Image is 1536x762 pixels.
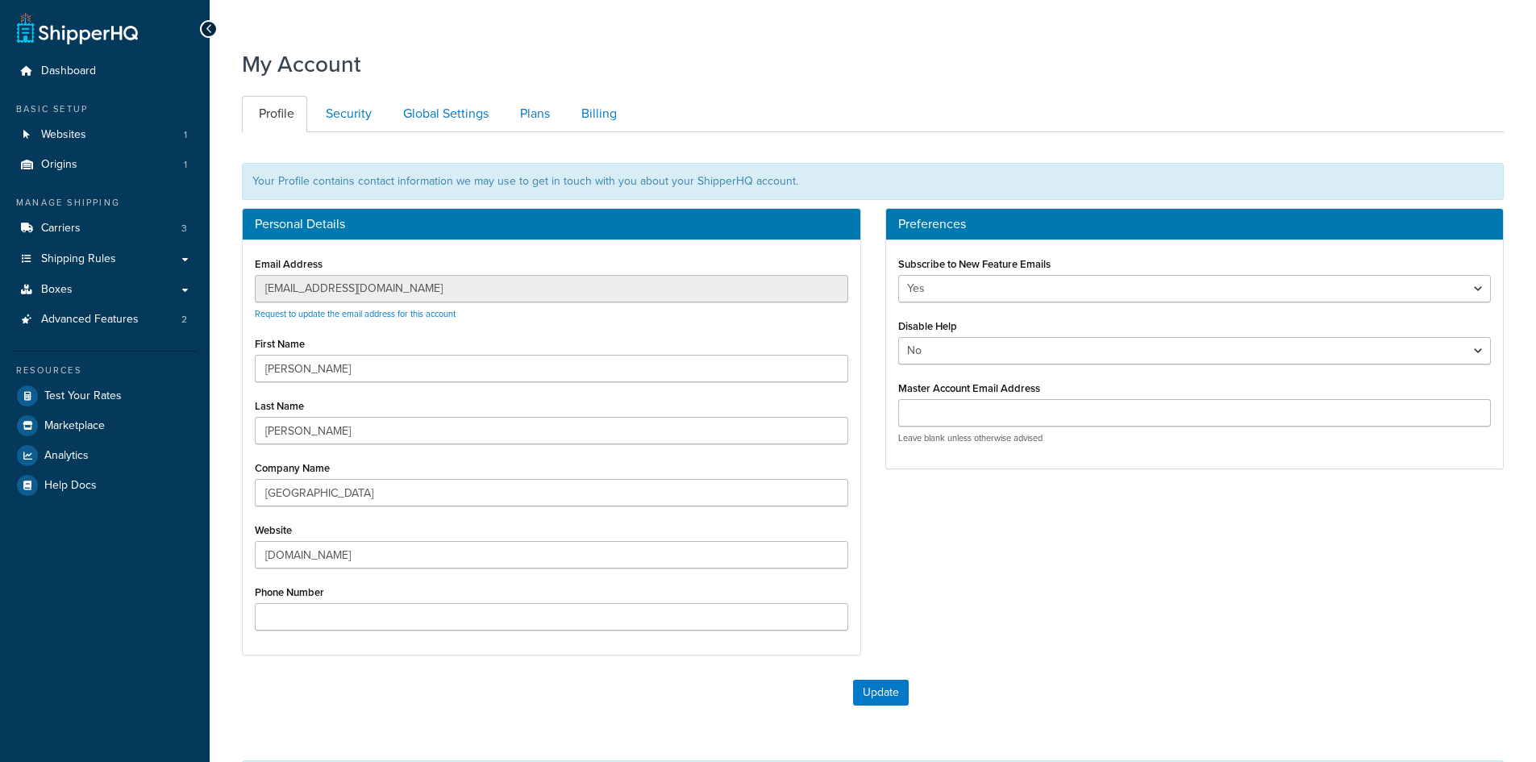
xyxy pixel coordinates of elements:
[564,96,630,132] a: Billing
[12,244,198,274] a: Shipping Rules
[184,128,187,142] span: 1
[12,120,198,150] a: Websites 1
[12,305,198,335] li: Advanced Features
[255,258,323,270] label: Email Address
[41,158,77,172] span: Origins
[503,96,563,132] a: Plans
[898,382,1040,394] label: Master Account Email Address
[41,313,139,327] span: Advanced Features
[12,411,198,440] a: Marketplace
[12,214,198,244] li: Carriers
[242,48,361,80] h1: My Account
[44,419,105,433] span: Marketplace
[12,150,198,180] li: Origins
[12,120,198,150] li: Websites
[898,258,1051,270] label: Subscribe to New Feature Emails
[12,196,198,210] div: Manage Shipping
[242,96,307,132] a: Profile
[255,217,848,231] h3: Personal Details
[181,313,187,327] span: 2
[255,586,324,598] label: Phone Number
[255,307,456,320] a: Request to update the email address for this account
[184,158,187,172] span: 1
[255,338,305,350] label: First Name
[17,12,138,44] a: ShipperHQ Home
[44,479,97,493] span: Help Docs
[255,462,330,474] label: Company Name
[255,524,292,536] label: Website
[44,389,122,403] span: Test Your Rates
[242,163,1504,200] div: Your Profile contains contact information we may use to get in touch with you about your ShipperH...
[898,217,1492,231] h3: Preferences
[41,128,86,142] span: Websites
[12,102,198,116] div: Basic Setup
[12,471,198,500] a: Help Docs
[853,680,909,706] button: Update
[181,222,187,235] span: 3
[255,400,304,412] label: Last Name
[44,449,89,463] span: Analytics
[12,441,198,470] a: Analytics
[386,96,502,132] a: Global Settings
[12,275,198,305] a: Boxes
[12,150,198,180] a: Origins 1
[41,65,96,78] span: Dashboard
[12,214,198,244] a: Carriers 3
[898,320,957,332] label: Disable Help
[12,364,198,377] div: Resources
[41,252,116,266] span: Shipping Rules
[41,283,73,297] span: Boxes
[12,305,198,335] a: Advanced Features 2
[12,56,198,86] a: Dashboard
[12,381,198,410] a: Test Your Rates
[41,222,81,235] span: Carriers
[309,96,385,132] a: Security
[898,432,1492,444] p: Leave blank unless otherwise advised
